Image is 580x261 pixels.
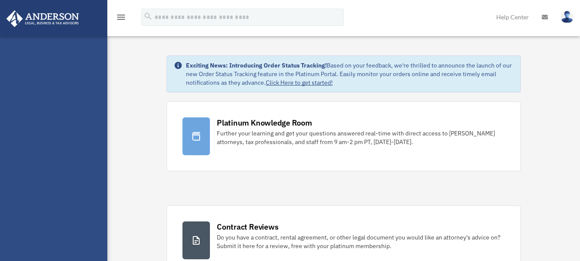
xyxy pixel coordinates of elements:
[217,233,505,250] div: Do you have a contract, rental agreement, or other legal document you would like an attorney's ad...
[116,15,126,22] a: menu
[186,61,513,87] div: Based on your feedback, we're thrilled to announce the launch of our new Order Status Tracking fe...
[266,79,333,86] a: Click Here to get started!
[217,221,278,232] div: Contract Reviews
[217,129,505,146] div: Further your learning and get your questions answered real-time with direct access to [PERSON_NAM...
[4,10,82,27] img: Anderson Advisors Platinum Portal
[116,12,126,22] i: menu
[217,117,312,128] div: Platinum Knowledge Room
[186,61,327,69] strong: Exciting News: Introducing Order Status Tracking!
[561,11,574,23] img: User Pic
[143,12,153,21] i: search
[167,101,521,171] a: Platinum Knowledge Room Further your learning and get your questions answered real-time with dire...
